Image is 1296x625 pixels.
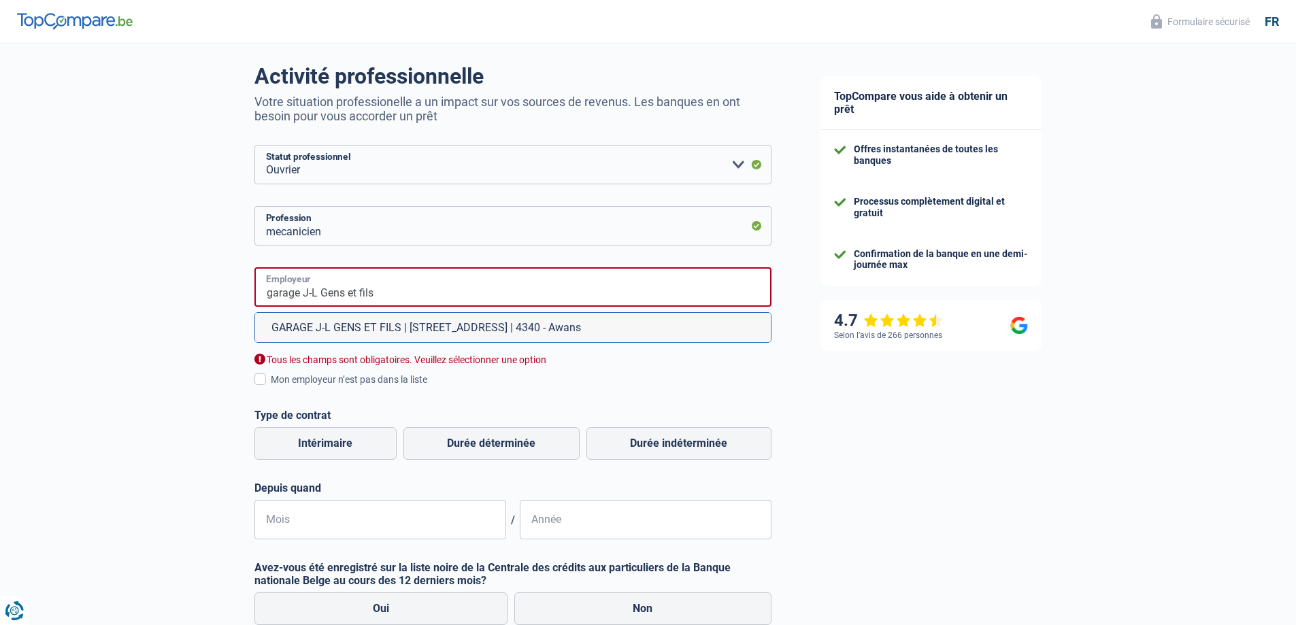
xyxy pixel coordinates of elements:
[254,354,771,367] div: Tous les champs sont obligatoires. Veuillez sélectionner une option
[1143,10,1258,33] button: Formulaire sécurisé
[254,482,771,494] label: Depuis quand
[254,409,771,422] label: Type de contrat
[854,196,1028,219] div: Processus complètement digital et gratuit
[586,427,771,460] label: Durée indéterminée
[254,427,397,460] label: Intérimaire
[820,76,1042,130] div: TopCompare vous aide à obtenir un prêt
[254,63,771,89] h1: Activité professionnelle
[520,500,771,539] input: AAAA
[254,500,506,539] input: MM
[254,267,771,307] input: Cherchez votre employeur
[506,513,520,526] span: /
[3,541,4,542] img: Advertisement
[254,592,508,625] label: Oui
[854,248,1028,271] div: Confirmation de la banque en une demi-journée max
[271,373,771,387] div: Mon employeur n’est pas dans la liste
[834,331,942,340] div: Selon l’avis de 266 personnes
[254,561,771,587] label: Avez-vous été enregistré sur la liste noire de la Centrale des crédits aux particuliers de la Ban...
[17,13,133,29] img: TopCompare Logo
[514,592,771,625] label: Non
[254,95,771,123] p: Votre situation professionelle a un impact sur vos sources de revenus. Les banques en ont besoin ...
[255,313,771,342] li: GARAGE J-L GENS ET FILS | [STREET_ADDRESS] | 4340 - Awans
[1265,14,1279,29] div: fr
[403,427,580,460] label: Durée déterminée
[854,143,1028,167] div: Offres instantanées de toutes les banques
[834,311,944,331] div: 4.7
